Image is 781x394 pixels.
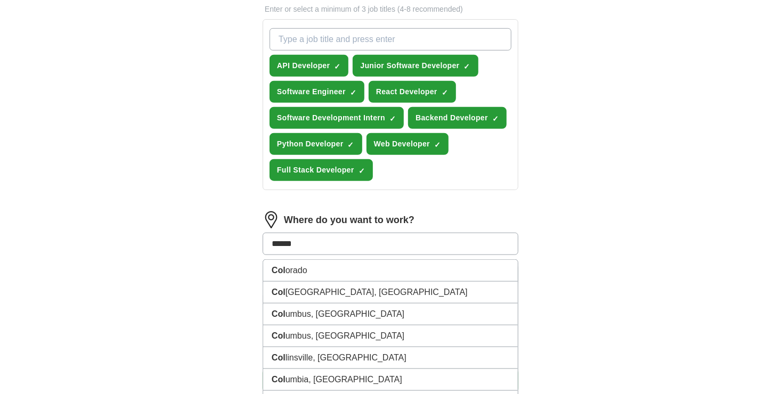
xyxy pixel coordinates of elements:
[464,62,470,71] span: ✓
[263,325,518,347] li: umbus, [GEOGRAPHIC_DATA]
[277,86,346,97] span: Software Engineer
[263,4,518,15] p: Enter or select a minimum of 3 job titles (4-8 recommended)
[277,60,330,71] span: API Developer
[374,138,430,150] span: Web Developer
[376,86,437,97] span: React Developer
[270,81,364,103] button: Software Engineer✓
[272,288,286,297] strong: Col
[416,112,488,124] span: Backend Developer
[272,309,286,318] strong: Col
[350,88,356,97] span: ✓
[263,211,280,228] img: location.png
[334,62,340,71] span: ✓
[270,55,348,77] button: API Developer✓
[263,369,518,391] li: umbia, [GEOGRAPHIC_DATA]
[270,28,511,51] input: Type a job title and press enter
[353,55,478,77] button: Junior Software Developer✓
[492,114,499,123] span: ✓
[263,347,518,369] li: linsville, [GEOGRAPHIC_DATA]
[263,282,518,303] li: [GEOGRAPHIC_DATA], [GEOGRAPHIC_DATA]
[263,303,518,325] li: umbus, [GEOGRAPHIC_DATA]
[270,159,373,181] button: Full Stack Developer✓
[272,331,286,340] strong: Col
[277,138,344,150] span: Python Developer
[284,213,414,227] label: Where do you want to work?
[434,141,441,149] span: ✓
[270,107,404,129] button: Software Development Intern✓
[389,114,396,123] span: ✓
[360,60,459,71] span: Junior Software Developer
[272,375,286,384] strong: Col
[270,133,362,155] button: Python Developer✓
[277,165,354,176] span: Full Stack Developer
[408,107,507,129] button: Backend Developer✓
[367,133,449,155] button: Web Developer✓
[442,88,448,97] span: ✓
[277,112,385,124] span: Software Development Intern
[272,353,286,362] strong: Col
[263,260,518,282] li: orado
[348,141,354,149] span: ✓
[272,266,286,275] strong: Col
[359,167,365,175] span: ✓
[369,81,456,103] button: React Developer✓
